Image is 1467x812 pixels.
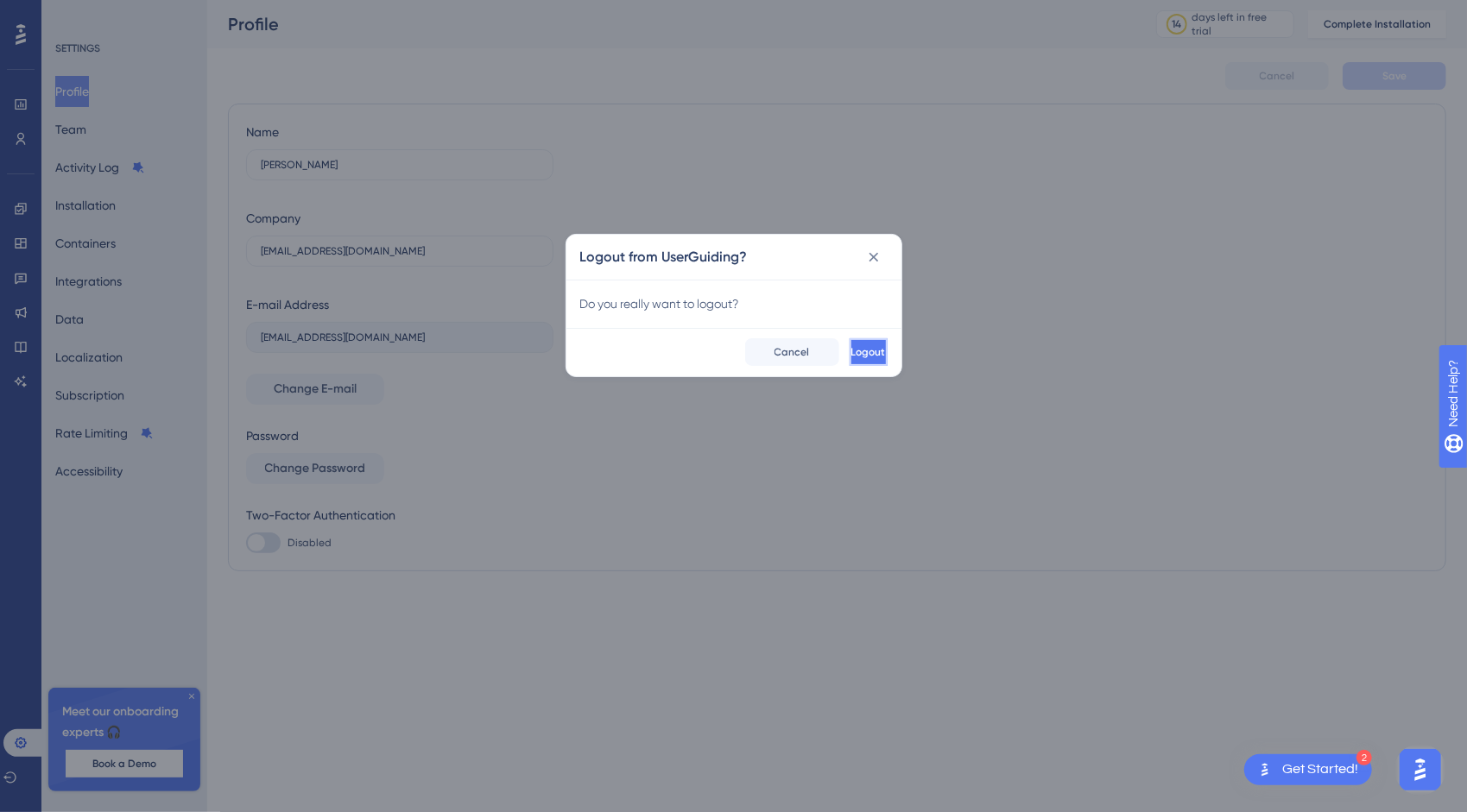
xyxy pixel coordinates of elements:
span: Cancel [775,345,810,359]
img: launcher-image-alternative-text [1255,759,1275,780]
div: 2 [1356,750,1372,765]
div: Get Started! [1282,760,1358,779]
h2: Logout from UserGuiding? [580,247,748,268]
span: Logout [851,345,886,359]
iframe: UserGuiding AI Assistant Launcher [1394,744,1446,796]
div: Do you really want to logout? [580,293,888,314]
span: Need Help? [41,4,108,25]
div: Open Get Started! checklist, remaining modules: 2 [1244,754,1372,785]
